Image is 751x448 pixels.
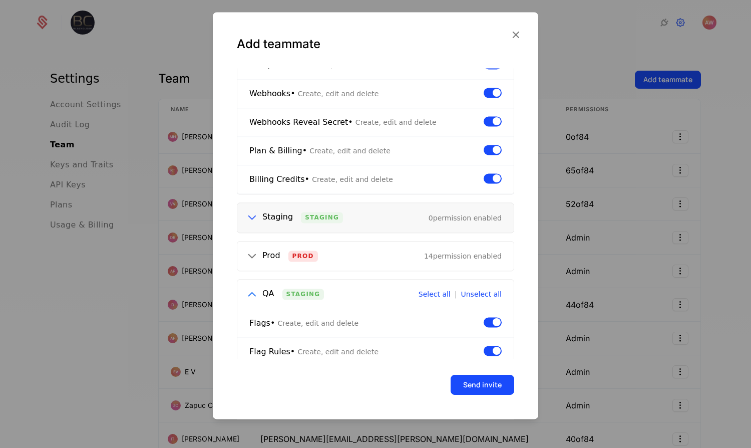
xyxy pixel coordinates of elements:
[249,317,358,329] div: Flags •
[282,289,324,300] span: Staging
[298,90,379,98] span: Create, edit and delete
[288,251,318,262] span: Prod
[297,348,379,356] span: Create, edit and delete
[419,291,451,298] button: Select all
[249,88,379,100] div: Webhooks •
[461,291,502,298] button: Unselect all
[429,213,502,223] div: 0 permission enabled
[301,212,343,223] span: Staging
[249,145,391,157] div: Plan & Billing •
[249,60,388,72] div: Components •
[249,346,379,358] div: Flag Rules •
[262,250,280,263] div: Prod
[249,174,393,186] div: Billing Credits •
[249,117,437,129] div: Webhooks Reveal Secret •
[262,288,274,301] div: QA
[307,62,389,70] span: Create, edit and delete
[262,211,293,225] div: Staging
[451,375,514,395] button: Send invite
[355,119,437,127] span: Create, edit and delete
[309,147,391,155] span: Create, edit and delete
[455,291,457,298] div: |
[312,176,393,184] span: Create, edit and delete
[237,36,514,52] div: Add teammate
[277,319,358,327] span: Create, edit and delete
[424,251,502,261] div: 14 permission enabled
